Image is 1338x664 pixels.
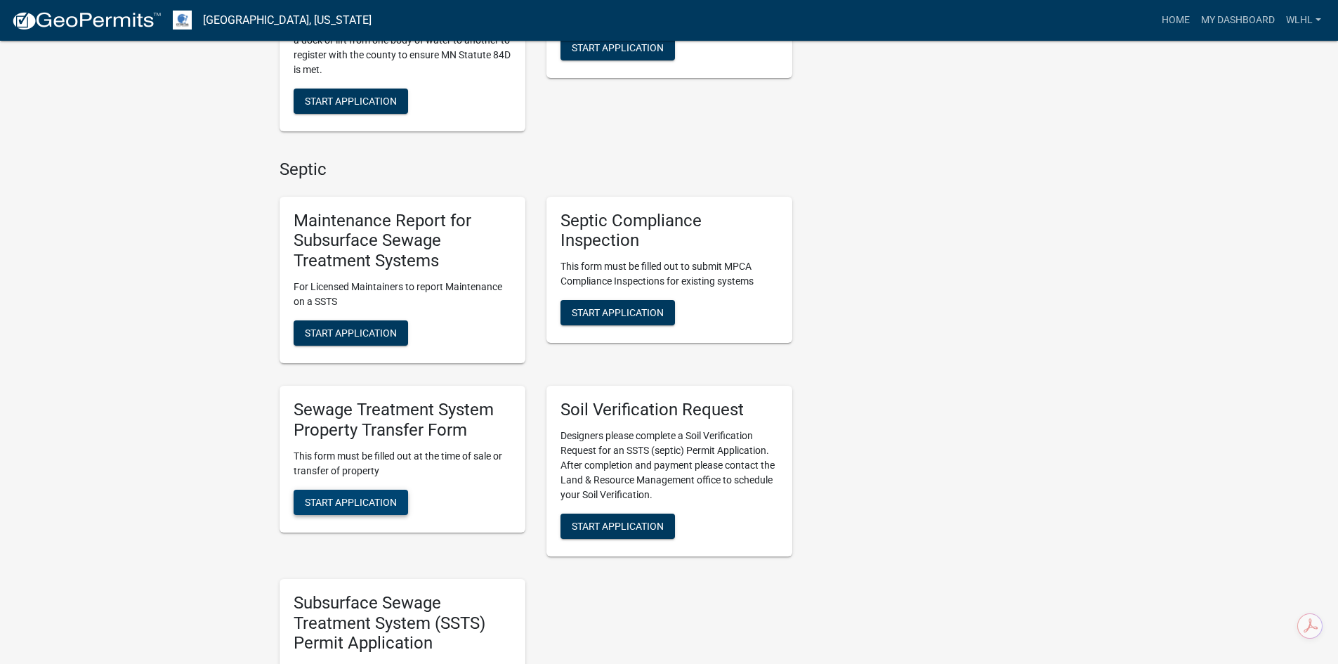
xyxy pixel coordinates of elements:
[173,11,192,30] img: Otter Tail County, Minnesota
[560,429,778,502] p: Designers please complete a Soil Verification Request for an SSTS (septic) Permit Application. Af...
[203,8,372,32] a: [GEOGRAPHIC_DATA], [US_STATE]
[560,259,778,289] p: This form must be filled out to submit MPCA Compliance Inspections for existing systems
[572,41,664,53] span: Start Application
[294,400,511,441] h5: Sewage Treatment System Property Transfer Form
[294,320,408,346] button: Start Application
[572,520,664,531] span: Start Application
[294,449,511,479] p: This form must be filled out at the time of sale or transfer of property
[294,211,511,271] h5: Maintenance Report for Subsurface Sewage Treatment Systems
[294,593,511,653] h5: Subsurface Sewage Treatment System (SSTS) Permit Application
[560,300,675,325] button: Start Application
[1195,7,1280,34] a: My Dashboard
[560,514,675,539] button: Start Application
[1280,7,1327,34] a: wlhl
[560,211,778,252] h5: Septic Compliance Inspection
[294,89,408,114] button: Start Application
[294,490,408,515] button: Start Application
[560,35,675,60] button: Start Application
[294,280,511,309] p: For Licensed Maintainers to report Maintenance on a SSTS
[572,307,664,318] span: Start Application
[1156,7,1195,34] a: Home
[305,327,397,339] span: Start Application
[560,400,778,420] h5: Soil Verification Request
[280,160,792,180] h4: Septic
[305,496,397,507] span: Start Application
[305,95,397,106] span: Start Application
